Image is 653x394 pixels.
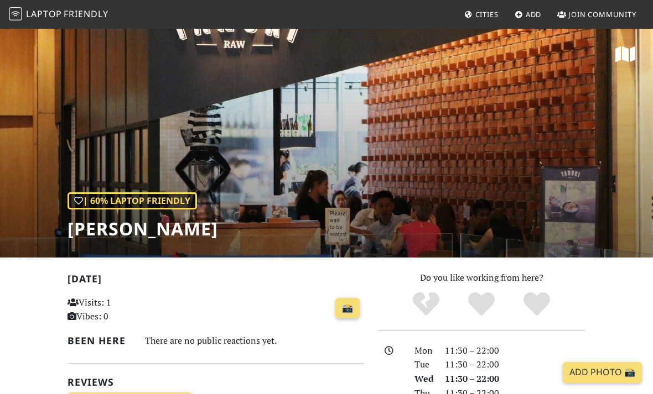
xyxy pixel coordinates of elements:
div: 11:30 – 22:00 [438,372,592,386]
a: 📸 [335,298,360,319]
div: There are no public reactions yet. [145,333,364,349]
h1: [PERSON_NAME] [68,218,218,239]
div: Wed [408,372,439,386]
span: Join Community [568,9,636,19]
span: Add [526,9,542,19]
div: 11:30 – 22:00 [438,344,592,358]
div: | 60% Laptop Friendly [68,192,197,210]
div: Mon [408,344,439,358]
div: No [398,291,454,318]
a: Cities [460,4,503,24]
a: Add [510,4,546,24]
div: Definitely! [509,291,564,318]
span: Laptop [26,8,62,20]
span: Friendly [64,8,108,20]
a: LaptopFriendly LaptopFriendly [9,5,108,24]
div: Yes [454,291,509,318]
a: Join Community [553,4,641,24]
p: Visits: 1 Vibes: 0 [68,296,158,324]
div: Tue [408,358,439,372]
div: 11:30 – 22:00 [438,358,592,372]
h2: Been here [68,335,132,346]
img: LaptopFriendly [9,7,22,20]
span: Cities [475,9,499,19]
a: Add Photo 📸 [563,362,642,383]
h2: Reviews [68,376,364,388]
h2: [DATE] [68,273,364,289]
p: Do you like working from here? [377,271,585,285]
